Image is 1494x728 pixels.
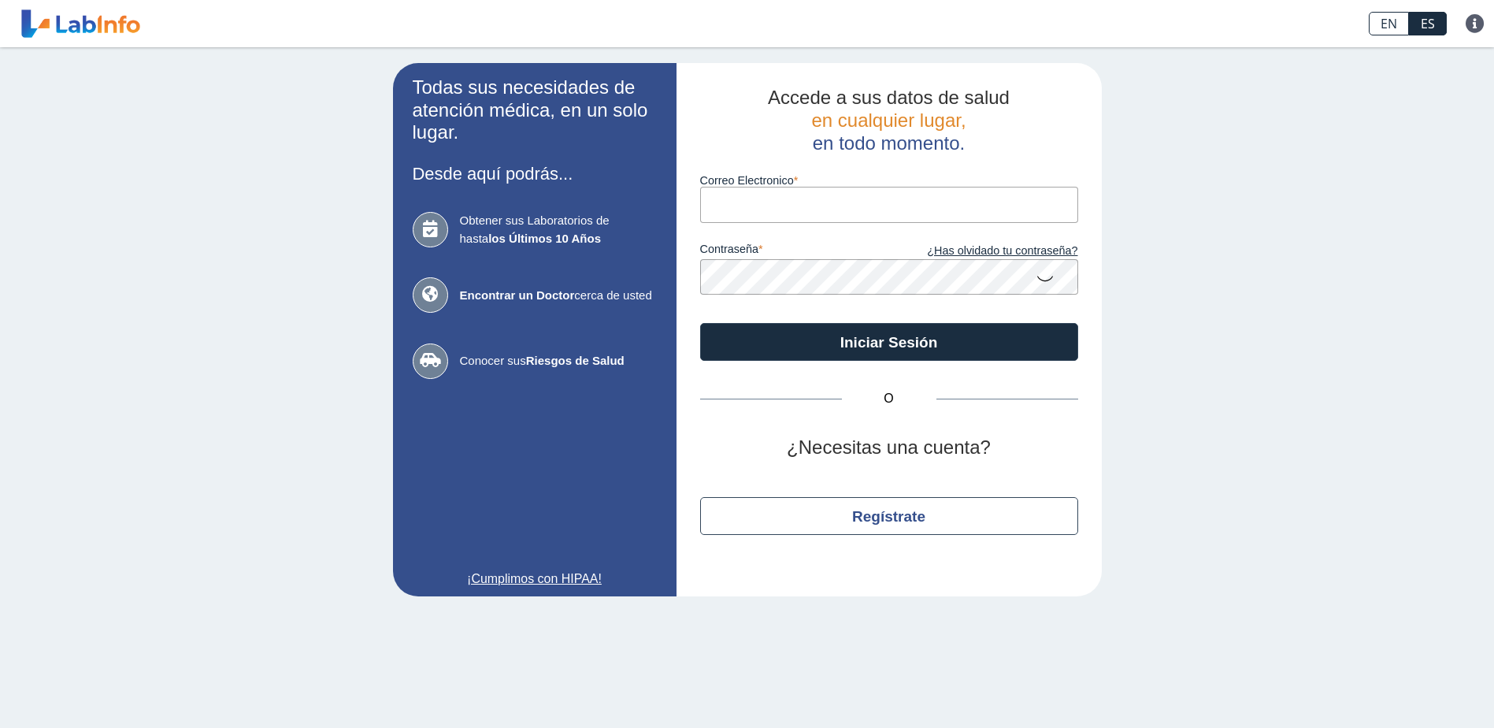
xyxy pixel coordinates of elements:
[413,76,657,144] h2: Todas sus necesidades de atención médica, en un solo lugar.
[460,288,575,302] b: Encontrar un Doctor
[413,570,657,589] a: ¡Cumplimos con HIPAA!
[460,212,657,247] span: Obtener sus Laboratorios de hasta
[811,110,966,131] span: en cualquier lugar,
[700,497,1078,535] button: Regístrate
[488,232,601,245] b: los Últimos 10 Años
[1369,12,1409,35] a: EN
[700,174,1078,187] label: Correo Electronico
[526,354,625,367] b: Riesgos de Salud
[460,352,657,370] span: Conocer sus
[768,87,1010,108] span: Accede a sus datos de salud
[842,389,936,408] span: O
[889,243,1078,260] a: ¿Has olvidado tu contraseña?
[813,132,965,154] span: en todo momento.
[1409,12,1447,35] a: ES
[413,164,657,184] h3: Desde aquí podrás...
[700,436,1078,459] h2: ¿Necesitas una cuenta?
[700,243,889,260] label: contraseña
[460,287,657,305] span: cerca de usted
[700,323,1078,361] button: Iniciar Sesión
